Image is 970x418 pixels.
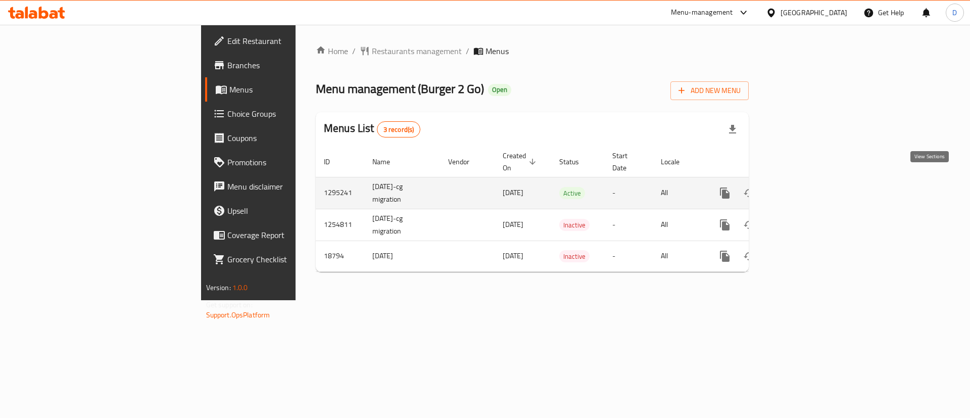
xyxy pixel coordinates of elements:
span: Menu management ( Burger 2 Go ) [316,77,484,100]
div: Menu-management [671,7,733,19]
span: Branches [227,59,355,71]
nav: breadcrumb [316,45,749,57]
span: Menus [486,45,509,57]
div: Total records count [377,121,421,137]
td: [DATE]-cg migration [364,209,440,241]
span: Add New Menu [678,84,741,97]
span: D [952,7,957,18]
span: Inactive [559,251,590,262]
span: ID [324,156,343,168]
span: 3 record(s) [377,125,420,134]
td: All [653,209,705,241]
td: All [653,241,705,271]
span: Start Date [612,150,641,174]
span: Menus [229,83,355,96]
a: Choice Groups [205,102,363,126]
span: Get support on: [206,298,253,311]
span: Choice Groups [227,108,355,120]
button: Change Status [737,213,761,237]
a: Restaurants management [360,45,462,57]
td: [DATE]-cg migration [364,177,440,209]
td: - [604,177,653,209]
span: [DATE] [503,218,523,231]
span: [DATE] [503,249,523,262]
span: Edit Restaurant [227,35,355,47]
div: Export file [720,117,745,142]
span: Coverage Report [227,229,355,241]
td: [DATE] [364,241,440,271]
a: Coverage Report [205,223,363,247]
span: Promotions [227,156,355,168]
h2: Menus List [324,121,420,137]
a: Promotions [205,150,363,174]
li: / [466,45,469,57]
span: Menu disclaimer [227,180,355,193]
td: - [604,209,653,241]
span: Created On [503,150,539,174]
table: enhanced table [316,147,818,272]
span: Inactive [559,219,590,231]
a: Coupons [205,126,363,150]
td: - [604,241,653,271]
a: Grocery Checklist [205,247,363,271]
th: Actions [705,147,818,177]
span: 1.0.0 [232,281,248,294]
button: Change Status [737,181,761,205]
button: Change Status [737,244,761,268]
span: Grocery Checklist [227,253,355,265]
a: Upsell [205,199,363,223]
span: Status [559,156,592,168]
span: Locale [661,156,693,168]
a: Menus [205,77,363,102]
span: Version: [206,281,231,294]
a: Support.OpsPlatform [206,308,270,321]
span: Active [559,188,585,199]
div: [GEOGRAPHIC_DATA] [781,7,847,18]
a: Menu disclaimer [205,174,363,199]
td: All [653,177,705,209]
a: Edit Restaurant [205,29,363,53]
span: Name [372,156,403,168]
span: Vendor [448,156,482,168]
button: more [713,244,737,268]
div: Open [488,84,511,96]
button: Add New Menu [670,81,749,100]
span: Upsell [227,205,355,217]
a: Branches [205,53,363,77]
button: more [713,213,737,237]
button: more [713,181,737,205]
span: Restaurants management [372,45,462,57]
span: Open [488,85,511,94]
span: Coupons [227,132,355,144]
span: [DATE] [503,186,523,199]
